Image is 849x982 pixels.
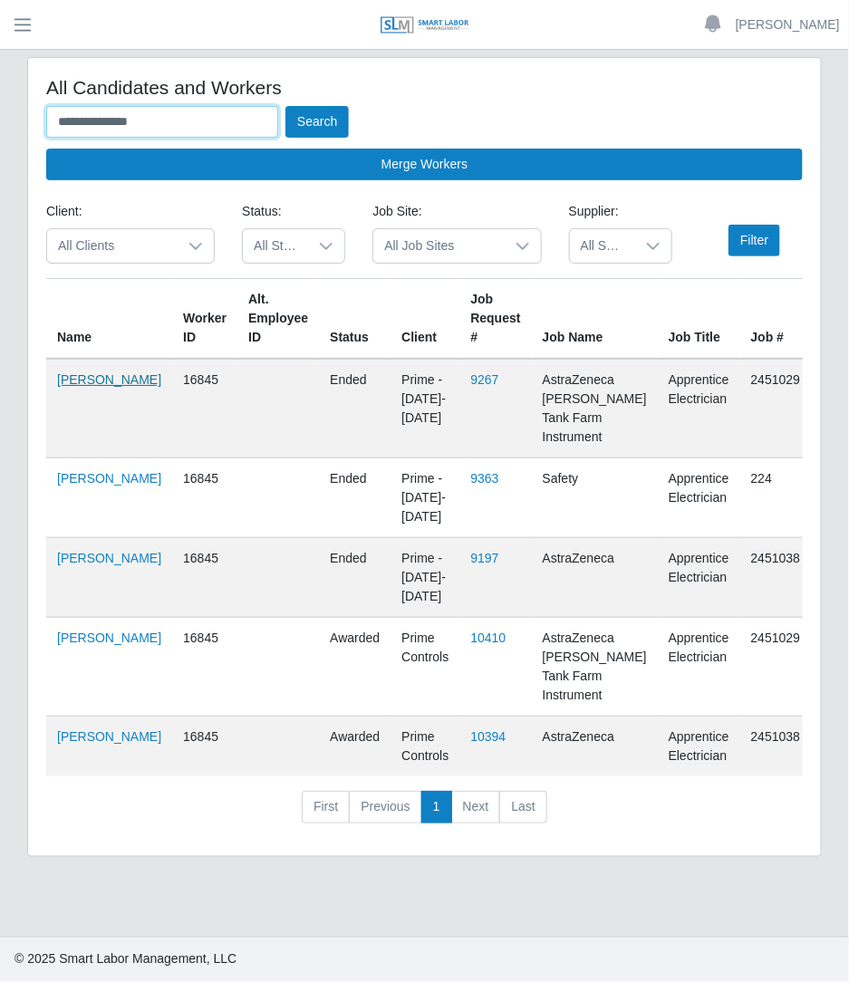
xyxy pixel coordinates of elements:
[319,458,391,538] td: ended
[740,458,812,538] td: 224
[57,631,161,645] a: [PERSON_NAME]
[172,279,237,360] th: Worker ID
[532,618,658,717] td: AstraZeneca [PERSON_NAME] Tank Farm Instrument
[391,618,459,717] td: Prime Controls
[285,106,349,138] button: Search
[658,717,740,777] td: Apprentice Electrician
[532,458,658,538] td: Safety
[658,359,740,458] td: Apprentice Electrician
[172,359,237,458] td: 16845
[658,538,740,618] td: Apprentice Electrician
[46,791,803,838] nav: pagination
[319,538,391,618] td: ended
[391,717,459,777] td: Prime Controls
[57,471,161,486] a: [PERSON_NAME]
[740,717,812,777] td: 2451038
[470,471,498,486] a: 9363
[658,458,740,538] td: Apprentice Electrician
[373,229,504,263] span: All Job Sites
[421,791,452,823] a: 1
[532,279,658,360] th: Job Name
[532,717,658,777] td: AstraZeneca
[57,551,161,565] a: [PERSON_NAME]
[243,229,308,263] span: All Statuses
[319,359,391,458] td: ended
[172,717,237,777] td: 16845
[46,76,803,99] h4: All Candidates and Workers
[570,229,635,263] span: All Suppliers
[14,952,236,967] span: © 2025 Smart Labor Management, LLC
[470,372,498,387] a: 9267
[470,551,498,565] a: 9197
[391,458,459,538] td: Prime - [DATE]-[DATE]
[172,618,237,717] td: 16845
[658,618,740,717] td: Apprentice Electrician
[237,279,319,360] th: Alt. Employee ID
[470,631,506,645] a: 10410
[57,729,161,744] a: [PERSON_NAME]
[740,618,812,717] td: 2451029
[658,279,740,360] th: Job Title
[459,279,531,360] th: Job Request #
[46,202,82,221] label: Client:
[736,15,840,34] a: [PERSON_NAME]
[372,202,421,221] label: Job Site:
[391,538,459,618] td: Prime - [DATE]-[DATE]
[532,359,658,458] td: AstraZeneca [PERSON_NAME] Tank Farm Instrument
[242,202,282,221] label: Status:
[46,149,803,180] button: Merge Workers
[740,359,812,458] td: 2451029
[532,538,658,618] td: AstraZeneca
[391,279,459,360] th: Client
[569,202,619,221] label: Supplier:
[319,279,391,360] th: Status
[740,279,812,360] th: Job #
[380,15,470,35] img: SLM Logo
[172,538,237,618] td: 16845
[57,372,161,387] a: [PERSON_NAME]
[47,229,178,263] span: All Clients
[728,225,780,256] button: Filter
[319,717,391,777] td: awarded
[391,359,459,458] td: Prime - [DATE]-[DATE]
[470,729,506,744] a: 10394
[172,458,237,538] td: 16845
[46,279,172,360] th: Name
[740,538,812,618] td: 2451038
[319,618,391,717] td: awarded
